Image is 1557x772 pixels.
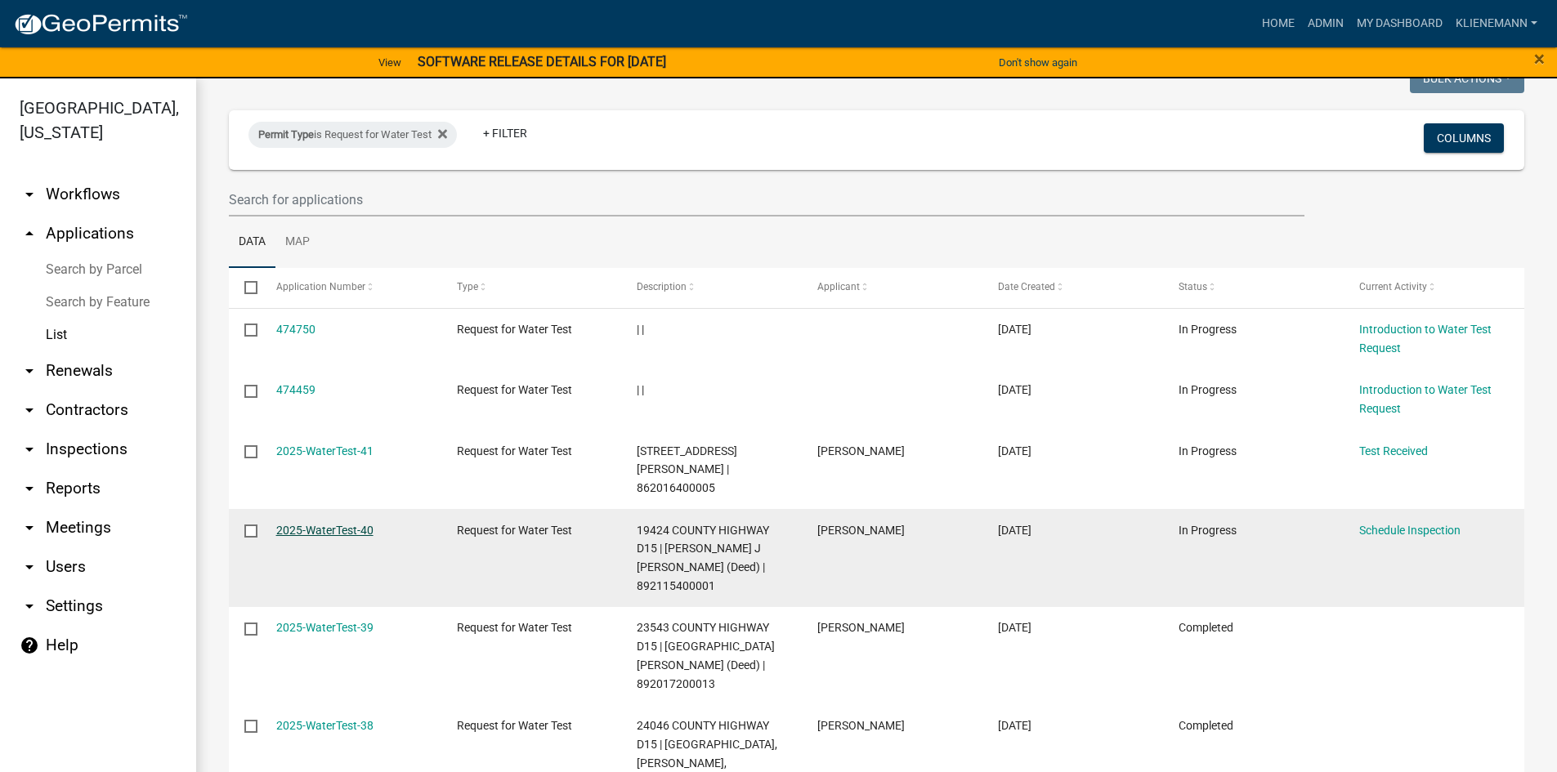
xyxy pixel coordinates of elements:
i: arrow_drop_down [20,440,39,459]
i: arrow_drop_down [20,518,39,538]
datatable-header-cell: Description [621,268,802,307]
strong: SOFTWARE RELEASE DETAILS FOR [DATE] [418,54,666,69]
span: Request for Water Test [457,719,572,732]
button: Close [1534,49,1545,69]
span: Status [1179,281,1207,292]
span: | | [637,383,644,396]
span: 26875 310TH ST | Nancy | 862016400005 [637,444,737,495]
span: 08/26/2025 [998,621,1031,634]
button: Columns [1424,123,1504,153]
span: 09/07/2025 [998,323,1031,336]
i: arrow_drop_down [20,557,39,577]
button: Don't show again [992,49,1084,76]
i: help [20,636,39,655]
span: 09/05/2025 [998,383,1031,396]
a: View [372,49,408,76]
span: In Progress [1179,323,1237,336]
span: Mike [817,621,905,634]
span: In Progress [1179,524,1237,537]
span: Jennifer Winters [817,719,905,732]
span: Completed [1179,621,1233,634]
span: Request for Water Test [457,444,572,457]
span: 23543 COUNTY HIGHWAY D15 | Swartzendruber, Michel Neal (Deed) | 892017200013 [637,621,775,689]
span: In Progress [1179,383,1237,396]
i: arrow_drop_down [20,400,39,420]
span: 08/29/2025 [998,524,1031,537]
span: Jon Linn [817,524,905,537]
span: | | [637,323,644,336]
datatable-header-cell: Applicant [802,268,982,307]
datatable-header-cell: Type [441,268,621,307]
a: klienemann [1449,8,1544,39]
datatable-header-cell: Application Number [260,268,441,307]
datatable-header-cell: Current Activity [1344,268,1524,307]
a: 2025-WaterTest-41 [276,444,374,457]
input: Search for applications [229,183,1304,216]
span: In Progress [1179,444,1237,457]
button: Bulk Actions [1410,64,1524,93]
a: Admin [1301,8,1350,39]
a: Test Received [1359,444,1428,457]
span: Date Created [998,281,1055,292]
i: arrow_drop_down [20,479,39,498]
datatable-header-cell: Select [229,268,260,307]
a: + Filter [470,118,540,148]
span: 08/13/2025 [998,719,1031,732]
span: Current Activity [1359,281,1427,292]
span: 19424 COUNTY HIGHWAY D15 | Linn, Jonathan J Linn, Hilary A (Deed) | 892115400001 [637,524,769,592]
span: Applicant [817,281,860,292]
a: 2025-WaterTest-39 [276,621,374,634]
a: 474459 [276,383,315,396]
a: Introduction to Water Test Request [1359,383,1492,415]
a: 2025-WaterTest-38 [276,719,374,732]
span: 09/02/2025 [998,444,1031,457]
span: Permit Type [258,128,314,141]
span: Application Number [276,281,365,292]
span: Nancy Miller [817,444,905,457]
span: Request for Water Test [457,383,572,396]
i: arrow_drop_down [20,185,39,204]
a: Map [275,216,320,269]
datatable-header-cell: Status [1163,268,1344,307]
span: Request for Water Test [457,621,572,634]
span: Type [457,281,478,292]
span: Description [637,281,687,292]
a: Schedule Inspection [1359,524,1461,537]
a: My Dashboard [1350,8,1449,39]
i: arrow_drop_up [20,224,39,243]
span: × [1534,47,1545,70]
span: Request for Water Test [457,323,572,336]
a: Home [1255,8,1301,39]
datatable-header-cell: Date Created [982,268,1163,307]
a: 2025-WaterTest-40 [276,524,374,537]
a: 474750 [276,323,315,336]
i: arrow_drop_down [20,361,39,381]
div: is Request for Water Test [248,122,457,148]
span: Request for Water Test [457,524,572,537]
span: Completed [1179,719,1233,732]
i: arrow_drop_down [20,596,39,616]
a: Introduction to Water Test Request [1359,323,1492,355]
a: Data [229,216,275,269]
